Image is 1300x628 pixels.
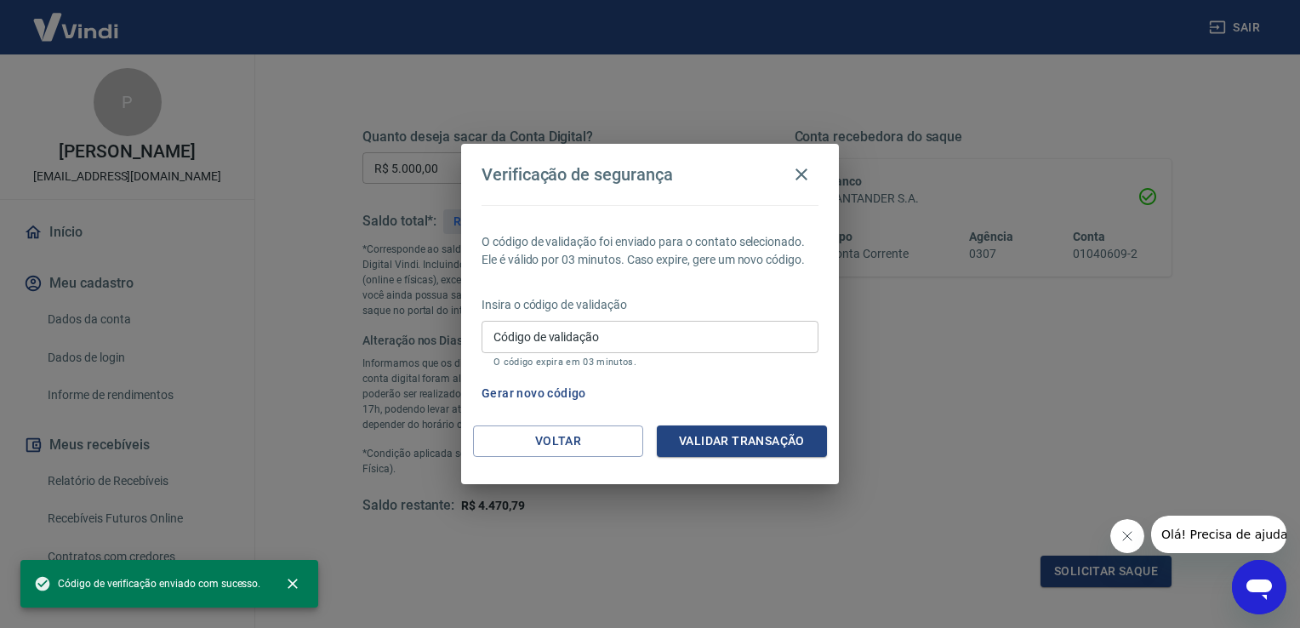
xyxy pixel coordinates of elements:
[1110,519,1144,553] iframe: Close message
[274,565,311,602] button: close
[482,296,818,314] p: Insira o código de validação
[34,575,260,592] span: Código de verificação enviado com sucesso.
[482,233,818,269] p: O código de validação foi enviado para o contato selecionado. Ele é válido por 03 minutos. Caso e...
[10,12,143,26] span: Olá! Precisa de ajuda?
[1232,560,1286,614] iframe: Button to launch messaging window
[657,425,827,457] button: Validar transação
[493,357,807,368] p: O código expira em 03 minutos.
[475,378,593,409] button: Gerar novo código
[482,164,673,185] h4: Verificação de segurança
[1151,516,1286,553] iframe: Message from company
[473,425,643,457] button: Voltar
